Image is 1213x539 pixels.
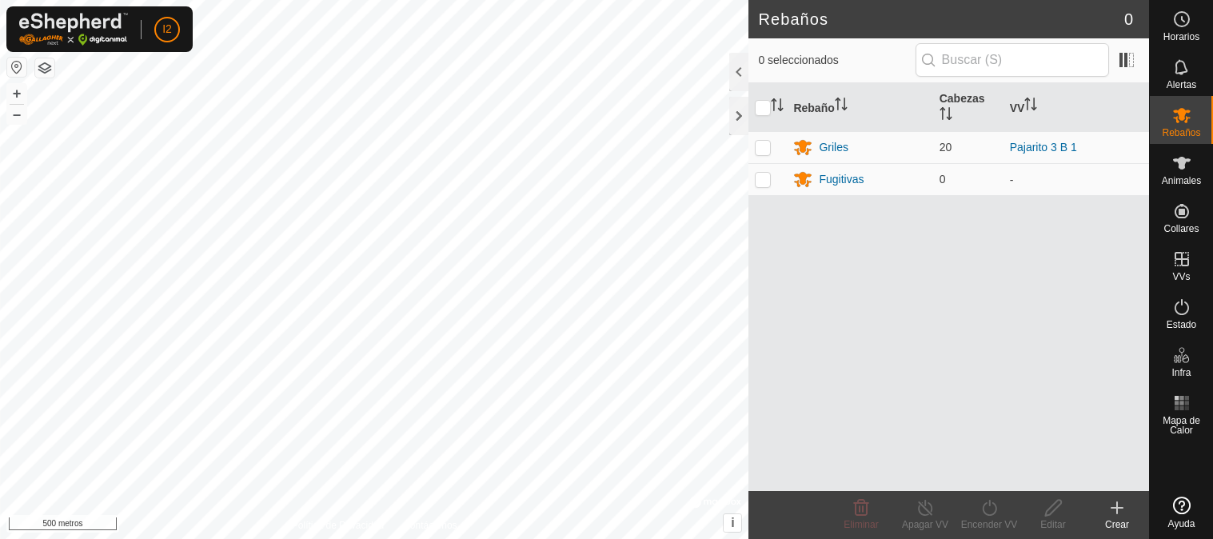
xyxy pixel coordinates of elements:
font: Rebaños [1162,127,1200,138]
font: Política de Privacidad [292,520,384,531]
button: + [7,84,26,103]
font: + [13,85,22,102]
font: 20 [940,141,952,154]
font: Rebaño [793,101,834,114]
font: 0 [1124,10,1133,28]
a: Contáctenos [403,518,457,533]
button: Restablecer Mapa [7,58,26,77]
font: 0 seleccionados [758,54,838,66]
font: - [1010,174,1014,186]
font: Crear [1105,519,1129,530]
input: Buscar (S) [916,43,1109,77]
font: VVs [1172,271,1190,282]
p-sorticon: Activar para ordenar [940,110,952,122]
font: I2 [162,22,172,35]
p-sorticon: Activar para ordenar [835,100,848,113]
font: i [731,516,734,529]
font: Ayuda [1168,518,1195,529]
font: Infra [1171,367,1191,378]
font: Animales [1162,175,1201,186]
font: Editar [1040,519,1065,530]
a: Ayuda [1150,490,1213,535]
font: Alertas [1167,79,1196,90]
font: Mapa de Calor [1163,415,1200,436]
font: Rebaños [758,10,828,28]
font: Collares [1163,223,1199,234]
font: Fugitivas [819,173,864,186]
p-sorticon: Activar para ordenar [771,101,784,114]
font: Horarios [1163,31,1199,42]
font: Apagar VV [902,519,948,530]
font: Griles [819,141,848,154]
font: Cabezas [940,92,985,105]
font: VV [1010,101,1025,114]
p-sorticon: Activar para ordenar [1024,100,1037,113]
font: Eliminar [844,519,878,530]
font: – [13,106,21,122]
button: – [7,105,26,124]
font: Contáctenos [403,520,457,531]
font: Estado [1167,319,1196,330]
font: 0 [940,173,946,186]
button: i [724,514,741,532]
img: Logotipo de Gallagher [19,13,128,46]
a: Política de Privacidad [292,518,384,533]
a: Pajarito 3 B 1 [1010,141,1077,154]
font: Encender VV [961,519,1018,530]
button: Capas del Mapa [35,58,54,78]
